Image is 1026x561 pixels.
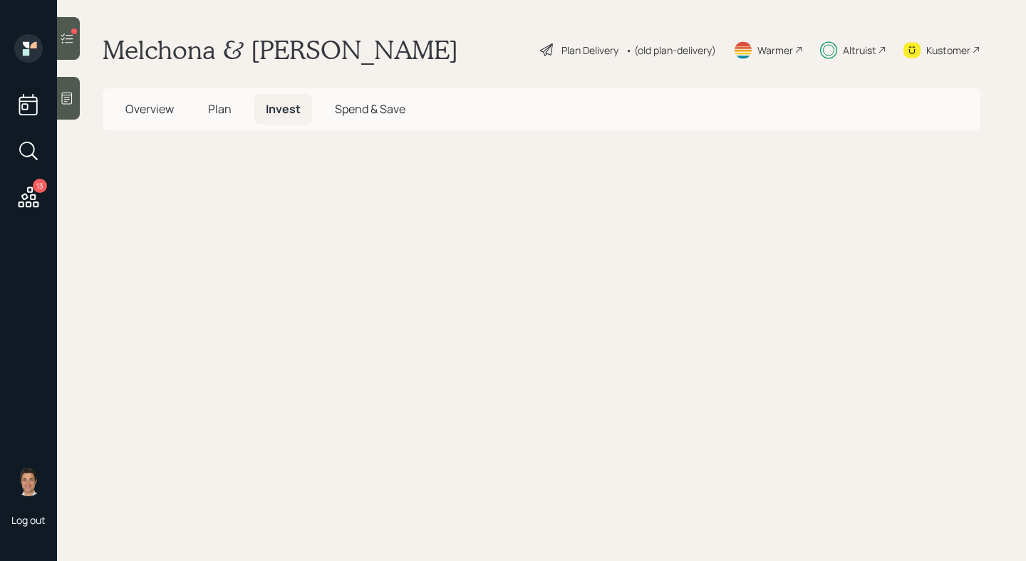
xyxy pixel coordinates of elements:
span: Overview [125,101,174,117]
div: Altruist [843,43,876,58]
span: Spend & Save [335,101,405,117]
span: Plan [208,101,232,117]
img: tyler-end-headshot.png [14,468,43,496]
span: Invest [266,101,301,117]
div: 13 [33,179,47,193]
div: Log out [11,513,46,527]
div: Kustomer [926,43,970,58]
div: • (old plan-delivery) [626,43,716,58]
div: Plan Delivery [561,43,618,58]
h1: Melchona & [PERSON_NAME] [103,34,458,65]
div: Warmer [757,43,793,58]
